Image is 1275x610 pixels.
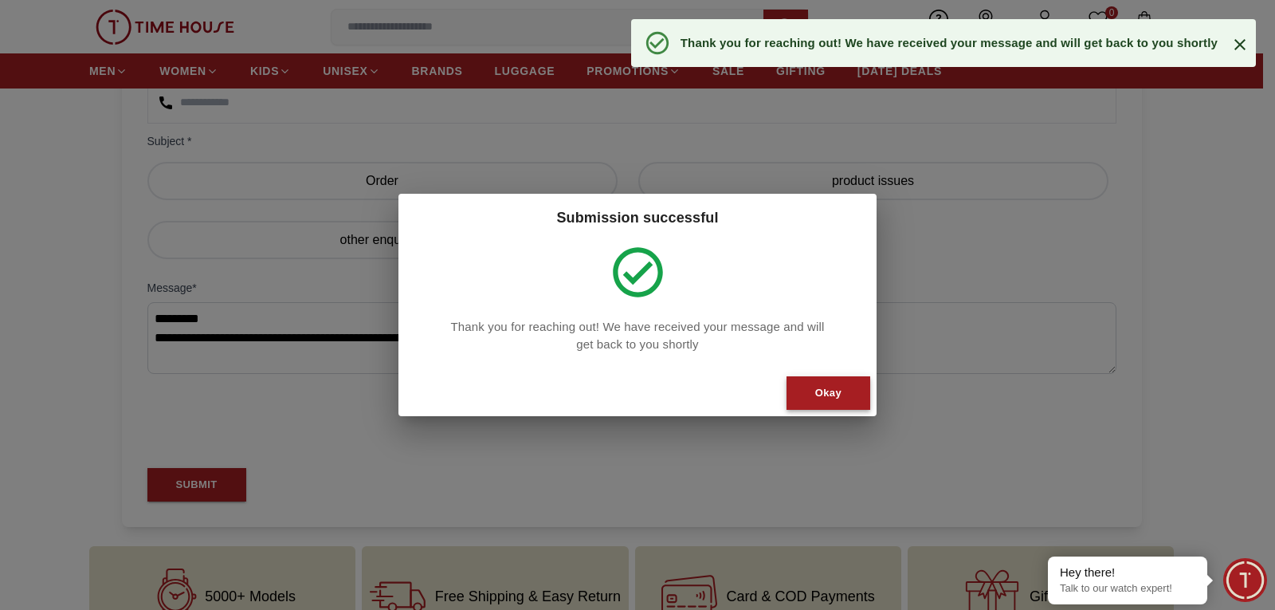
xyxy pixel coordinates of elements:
div: Okay [815,384,841,403]
div: Submission successful [441,207,834,230]
div: Thank you for reaching out! We have received your message and will get back to you shortly [441,318,834,354]
div: Hey there! [1060,565,1195,580]
div: Thank you for reaching out! We have received your message and will get back to you shortly [681,34,1218,51]
p: Talk to our watch expert! [1060,582,1195,596]
div: Chat Widget [1223,558,1267,602]
button: Okay [787,376,870,411]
